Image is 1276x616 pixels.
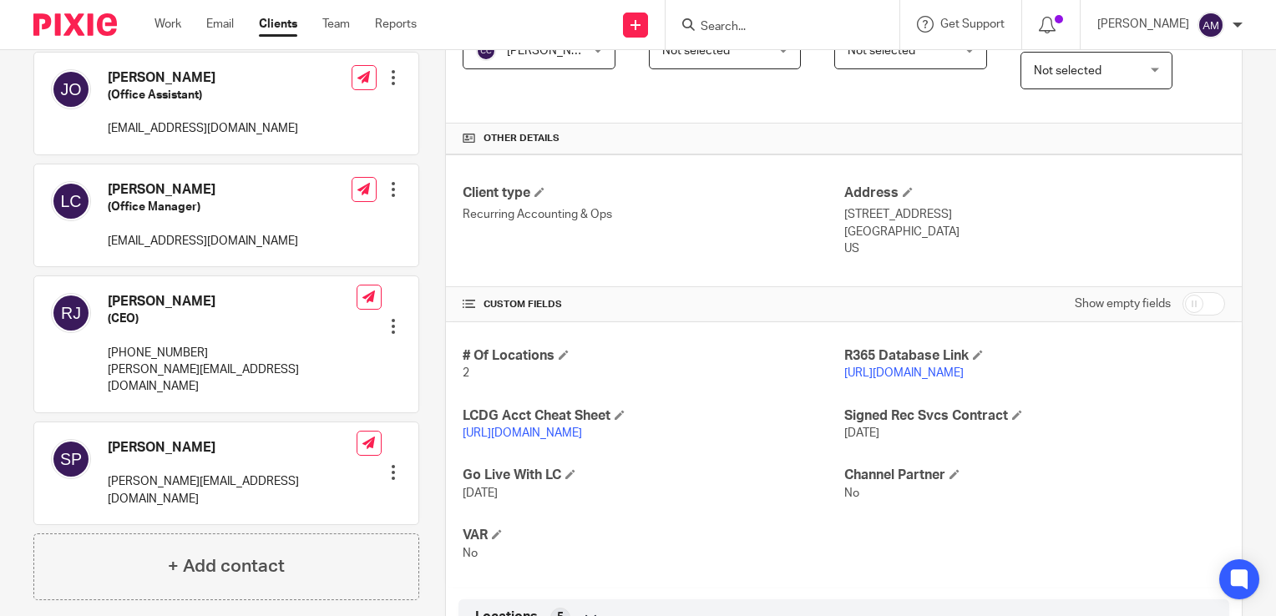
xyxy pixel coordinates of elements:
[1075,295,1171,312] label: Show empty fields
[484,132,560,145] span: Other details
[463,467,843,484] h4: Go Live With LC
[844,467,1225,484] h4: Channel Partner
[51,293,91,333] img: svg%3E
[108,181,298,199] h4: [PERSON_NAME]
[108,345,357,361] p: [PHONE_NUMBER]
[463,427,582,439] a: [URL][DOMAIN_NAME]
[33,13,117,36] img: Pixie
[259,16,297,33] a: Clients
[168,553,285,579] h4: + Add contact
[108,293,357,311] h4: [PERSON_NAME]
[1198,12,1224,38] img: svg%3E
[463,347,843,365] h4: # Of Locations
[108,87,298,104] h5: (Office Assistant)
[463,184,843,202] h4: Client type
[848,45,915,57] span: Not selected
[108,199,298,215] h5: (Office Manager)
[844,367,964,379] a: [URL][DOMAIN_NAME]
[463,206,843,223] p: Recurring Accounting & Ops
[463,407,843,425] h4: LCDG Acct Cheat Sheet
[322,16,350,33] a: Team
[844,206,1225,223] p: [STREET_ADDRESS]
[108,439,357,457] h4: [PERSON_NAME]
[507,45,599,57] span: [PERSON_NAME]
[1034,65,1101,77] span: Not selected
[844,224,1225,240] p: [GEOGRAPHIC_DATA]
[463,527,843,544] h4: VAR
[154,16,181,33] a: Work
[699,20,849,35] input: Search
[844,240,1225,257] p: US
[108,120,298,137] p: [EMAIL_ADDRESS][DOMAIN_NAME]
[463,548,478,559] span: No
[463,298,843,311] h4: CUSTOM FIELDS
[940,18,1005,30] span: Get Support
[108,233,298,250] p: [EMAIL_ADDRESS][DOMAIN_NAME]
[662,45,730,57] span: Not selected
[51,69,91,109] img: svg%3E
[463,367,469,379] span: 2
[844,347,1225,365] h4: R365 Database Link
[844,407,1225,425] h4: Signed Rec Svcs Contract
[1097,16,1189,33] p: [PERSON_NAME]
[375,16,417,33] a: Reports
[108,311,357,327] h5: (CEO)
[51,181,91,221] img: svg%3E
[51,439,91,479] img: svg%3E
[206,16,234,33] a: Email
[108,361,357,396] p: [PERSON_NAME][EMAIL_ADDRESS][DOMAIN_NAME]
[108,473,357,507] p: [PERSON_NAME][EMAIL_ADDRESS][DOMAIN_NAME]
[476,41,496,61] img: svg%3E
[844,184,1225,202] h4: Address
[108,69,298,87] h4: [PERSON_NAME]
[463,487,498,499] span: [DATE]
[844,427,879,439] span: [DATE]
[844,487,859,499] span: No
